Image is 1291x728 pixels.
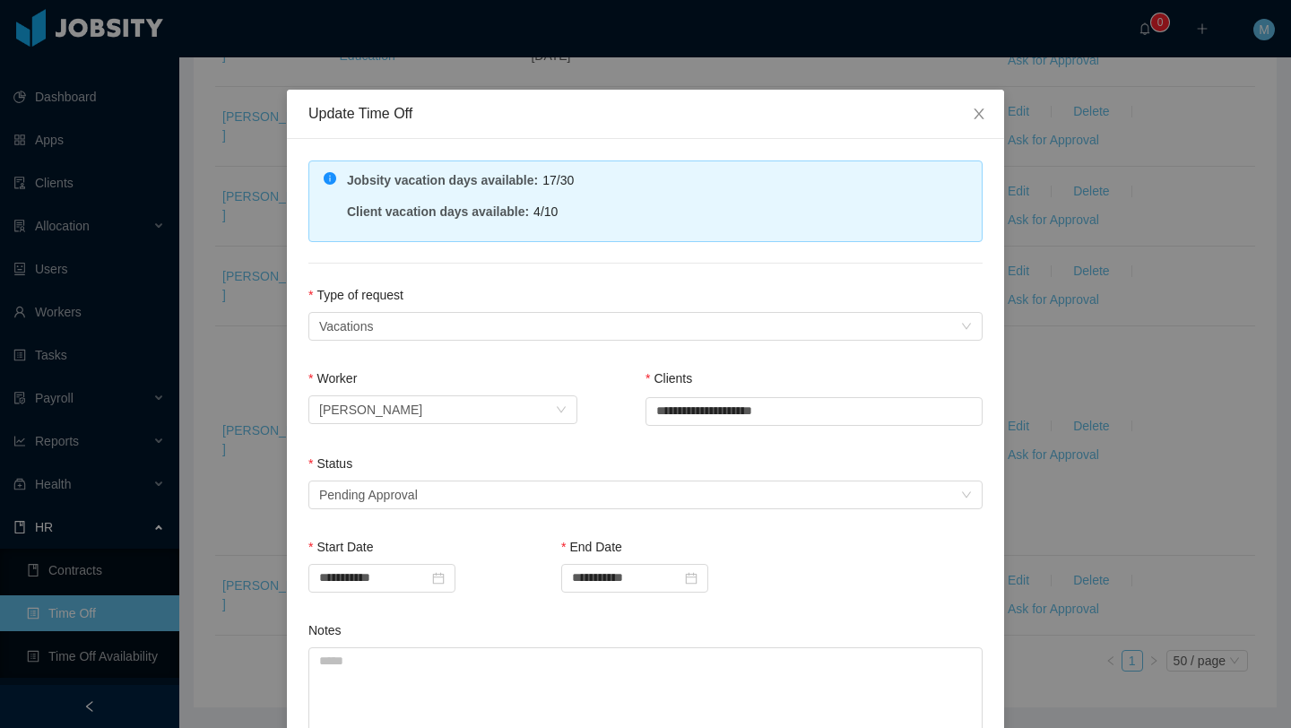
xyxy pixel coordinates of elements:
i: icon: calendar [685,572,697,585]
label: Status [308,456,352,471]
label: Type of request [308,288,403,302]
div: Update Time Off [308,104,983,124]
span: 4/10 [533,204,558,219]
div: Vacations [319,313,373,340]
span: 17/30 [542,173,574,187]
div: Pending Approval [319,481,418,508]
label: Worker [308,371,357,386]
label: End Date [561,540,622,554]
label: Start Date [308,540,373,554]
strong: Client vacation days available : [347,204,529,219]
i: icon: close [972,107,986,121]
button: Close [954,90,1004,140]
label: Clients [645,371,692,386]
div: Jose Alberto Flores [319,396,422,423]
strong: Jobsity vacation days available : [347,173,538,187]
i: icon: calendar [432,572,445,585]
i: icon: info-circle [324,172,336,185]
label: Notes [308,623,342,637]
